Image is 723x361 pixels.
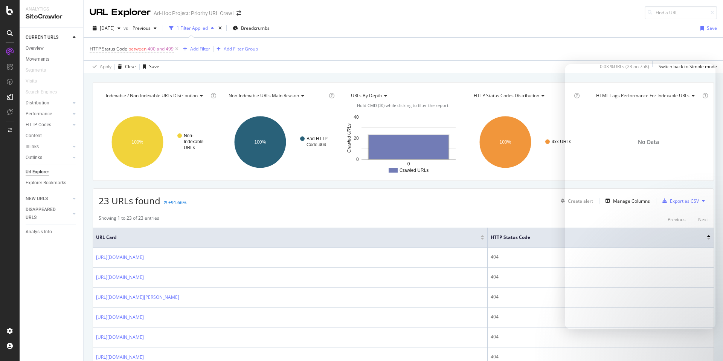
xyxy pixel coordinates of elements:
[90,46,127,52] span: HTTP Status Code
[26,77,37,85] div: Visits
[26,154,42,162] div: Outlinks
[26,195,70,203] a: NEW URLS
[26,132,42,140] div: Content
[184,139,203,144] text: Indexable
[132,139,143,145] text: 100%
[217,24,223,32] div: times
[26,154,70,162] a: Outlinks
[99,194,160,207] span: 23 URLs found
[26,143,70,151] a: Inlinks
[177,25,208,31] div: 1 Filter Applied
[254,139,266,145] text: 100%
[659,63,717,70] div: Switch back to Simple mode
[96,314,144,321] a: [URL][DOMAIN_NAME]
[104,90,209,102] h4: Indexable / Non-Indexable URLs Distribution
[184,133,194,138] text: Non-
[221,109,339,175] svg: A chart.
[115,61,136,73] button: Clear
[356,157,359,162] text: 0
[99,215,159,224] div: Showing 1 to 23 of 23 entries
[697,22,717,34] button: Save
[90,22,124,34] button: [DATE]
[491,333,711,340] div: 404
[214,44,258,54] button: Add Filter Group
[26,179,78,187] a: Explorer Bookmarks
[26,179,66,187] div: Explorer Bookmarks
[344,109,462,175] svg: A chart.
[26,168,78,176] a: Url Explorer
[565,64,715,329] iframe: Intercom live chat
[26,77,44,85] a: Visits
[26,228,52,236] div: Analysis Info
[472,90,573,102] h4: HTTP Status Codes Distribution
[96,254,144,261] a: [URL][DOMAIN_NAME]
[96,274,144,281] a: [URL][DOMAIN_NAME]
[90,61,111,73] button: Apply
[26,110,52,118] div: Performance
[140,61,159,73] button: Save
[26,99,70,107] a: Distribution
[26,88,57,96] div: Search Engines
[26,121,51,129] div: HTTP Codes
[227,90,328,102] h4: Non-Indexable URLs Main Reason
[180,44,210,54] button: Add Filter
[491,234,696,241] span: HTTP Status Code
[697,335,715,353] iframe: Intercom live chat
[26,168,49,176] div: Url Explorer
[491,254,711,260] div: 404
[552,139,571,144] text: 4xx URLs
[168,199,186,206] div: +91.66%
[645,6,717,19] input: Find a URL
[26,132,78,140] a: Content
[26,55,49,63] div: Movements
[100,63,111,70] div: Apply
[96,353,144,361] a: [URL][DOMAIN_NAME]
[474,92,539,99] span: HTTP Status Codes Distribution
[26,12,77,21] div: SiteCrawler
[230,22,273,34] button: Breadcrumbs
[26,34,70,41] a: CURRENT URLS
[349,90,456,102] h4: URLs by Depth
[148,44,174,54] span: 400 and 499
[106,92,198,99] span: Indexable / Non-Indexable URLs distribution
[351,92,382,99] span: URLs by Depth
[26,88,64,96] a: Search Engines
[26,121,70,129] a: HTTP Codes
[499,139,511,145] text: 100%
[707,25,717,31] div: Save
[354,115,359,120] text: 40
[26,143,39,151] div: Inlinks
[224,46,258,52] div: Add Filter Group
[99,109,217,175] svg: A chart.
[467,109,584,175] svg: A chart.
[307,136,328,141] text: Bad HTTP
[26,206,64,222] div: DISAPPEARED URLS
[26,6,77,12] div: Analytics
[491,353,711,360] div: 404
[26,195,48,203] div: NEW URLS
[26,110,70,118] a: Performance
[26,44,78,52] a: Overview
[400,168,429,173] text: Crawled URLs
[236,11,241,16] div: arrow-right-arrow-left
[407,161,410,167] text: 0
[600,63,649,70] div: 0.03 % URLs ( 23 on 75K )
[26,206,70,222] a: DISAPPEARED URLS
[149,63,159,70] div: Save
[26,55,78,63] a: Movements
[130,25,151,31] span: Previous
[130,22,160,34] button: Previous
[184,145,195,150] text: URLs
[96,333,144,341] a: [URL][DOMAIN_NAME]
[96,294,179,301] a: [URL][DOMAIN_NAME][PERSON_NAME]
[26,66,53,74] a: Segments
[128,46,146,52] span: between
[124,25,130,31] span: vs
[154,9,233,17] div: Ad-Hoc Project: Priority URL Crawl
[354,136,359,141] text: 20
[90,6,151,19] div: URL Explorer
